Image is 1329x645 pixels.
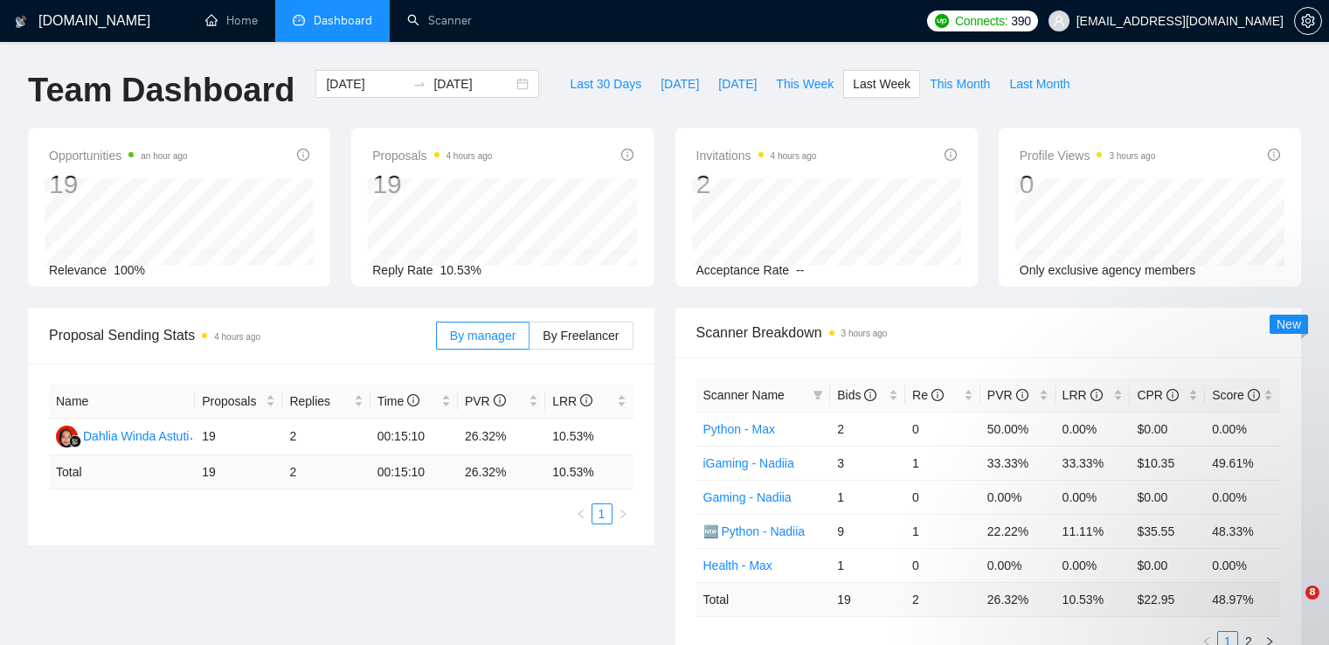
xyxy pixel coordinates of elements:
span: LRR [1063,388,1103,402]
div: 19 [372,168,492,201]
th: Proposals [195,385,282,419]
td: 0 [905,412,980,446]
td: 2 [282,455,370,489]
span: Reply Rate [372,263,433,277]
span: info-circle [297,149,309,161]
span: left [576,509,586,519]
td: 48.97 % [1205,582,1280,616]
td: $ 22.95 [1130,582,1205,616]
li: 1 [592,503,613,524]
td: 1 [830,548,905,582]
a: setting [1294,14,1322,28]
span: info-circle [1268,149,1280,161]
td: 10.53% [545,419,633,455]
span: info-circle [407,394,419,406]
span: Last Month [1009,74,1069,94]
td: 50.00% [980,412,1056,446]
span: CPR [1137,388,1178,402]
button: Last Week [843,70,920,98]
span: Profile Views [1020,145,1156,166]
td: 9 [830,514,905,548]
img: gigradar-bm.png [69,435,81,447]
span: Opportunities [49,145,188,166]
td: 0.00% [980,480,1056,514]
a: Gaming - Nadiia [703,490,792,504]
a: DWDahlia Winda Astuti [56,428,189,442]
span: Connects: [955,11,1007,31]
time: 3 hours ago [1109,151,1155,161]
span: Invitations [696,145,817,166]
span: This Month [930,74,990,94]
span: right [618,509,628,519]
time: 4 hours ago [771,151,817,161]
span: [DATE] [661,74,699,94]
span: 10.53% [440,263,481,277]
span: [DATE] [718,74,757,94]
span: Scanner Name [703,388,785,402]
span: info-circle [1166,389,1179,401]
span: Acceptance Rate [696,263,790,277]
a: Python - Max [703,422,775,436]
a: 🆕 Python - Nadiia [703,524,806,538]
span: filter [813,390,823,400]
td: 10.53 % [1056,582,1131,616]
td: 00:15:10 [370,419,458,455]
button: This Week [766,70,843,98]
td: 1 [905,514,980,548]
span: Proposal Sending Stats [49,324,436,346]
a: iGaming - Nadiia [703,456,794,470]
span: Proposals [202,392,262,411]
td: 0.00% [980,548,1056,582]
span: user [1053,15,1065,27]
span: 100% [114,263,145,277]
input: End date [433,74,513,94]
li: Previous Page [571,503,592,524]
span: setting [1295,14,1321,28]
td: 00:15:10 [370,455,458,489]
span: info-circle [1248,389,1260,401]
td: 26.32% [458,419,545,455]
img: DW [56,426,78,447]
td: 19 [195,419,282,455]
td: 3 [830,446,905,480]
span: filter [809,382,827,408]
img: logo [15,8,27,36]
time: 4 hours ago [446,151,493,161]
td: 10.53 % [545,455,633,489]
th: Name [49,385,195,419]
span: Bids [837,388,876,402]
span: info-circle [864,389,876,401]
td: $10.35 [1130,446,1205,480]
iframe: Intercom live chat [1270,586,1312,628]
time: an hour ago [141,151,187,161]
td: 19 [830,582,905,616]
button: setting [1294,7,1322,35]
span: Re [912,388,944,402]
td: 22.22% [980,514,1056,548]
div: 2 [696,168,817,201]
td: 0.00% [1205,412,1280,446]
span: -- [796,263,804,277]
button: [DATE] [651,70,709,98]
span: Relevance [49,263,107,277]
span: Last 30 Days [570,74,641,94]
button: This Month [920,70,1000,98]
td: 33.33% [1056,446,1131,480]
a: Health - Max [703,558,772,572]
span: Only exclusive agency members [1020,263,1196,277]
button: [DATE] [709,70,766,98]
span: Score [1212,388,1259,402]
td: 0 [905,548,980,582]
span: info-circle [1016,389,1028,401]
span: Replies [289,392,350,411]
span: PVR [465,394,506,408]
span: PVR [987,388,1028,402]
td: 49.61% [1205,446,1280,480]
span: Scanner Breakdown [696,322,1281,343]
a: homeHome [205,13,258,28]
time: 4 hours ago [214,332,260,342]
button: right [613,503,633,524]
button: left [571,503,592,524]
span: info-circle [945,149,957,161]
td: Total [49,455,195,489]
